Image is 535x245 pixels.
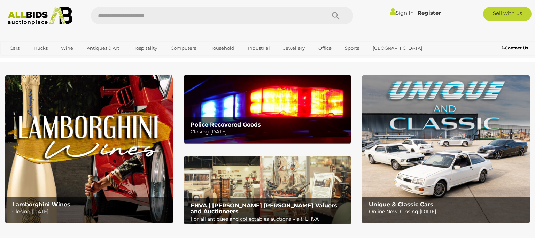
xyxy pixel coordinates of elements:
[279,43,309,54] a: Jewellery
[5,43,24,54] a: Cars
[184,156,351,224] a: EHVA | Evans Hastings Valuers and Auctioneers EHVA | [PERSON_NAME] [PERSON_NAME] Valuers and Auct...
[191,202,337,215] b: EHVA | [PERSON_NAME] [PERSON_NAME] Valuers and Auctioneers
[369,207,526,216] p: Online Now, Closing [DATE]
[483,7,532,21] a: Sell with us
[369,201,433,208] b: Unique & Classic Cars
[128,43,162,54] a: Hospitality
[314,43,336,54] a: Office
[184,75,351,143] a: Police Recovered Goods Police Recovered Goods Closing [DATE]
[191,215,348,223] p: For all antiques and collectables auctions visit: EHVA
[340,43,364,54] a: Sports
[318,7,353,24] button: Search
[362,75,530,222] a: Unique & Classic Cars Unique & Classic Cars Online Now, Closing [DATE]
[362,75,530,222] img: Unique & Classic Cars
[184,75,351,143] img: Police Recovered Goods
[418,9,441,16] a: Register
[502,45,528,51] b: Contact Us
[56,43,78,54] a: Wine
[82,43,124,54] a: Antiques & Art
[29,43,52,54] a: Trucks
[243,43,274,54] a: Industrial
[205,43,239,54] a: Household
[368,43,427,54] a: [GEOGRAPHIC_DATA]
[415,9,417,16] span: |
[184,156,351,224] img: EHVA | Evans Hastings Valuers and Auctioneers
[191,121,261,128] b: Police Recovered Goods
[12,207,169,216] p: Closing [DATE]
[5,75,173,222] img: Lamborghini Wines
[390,9,414,16] a: Sign In
[166,43,201,54] a: Computers
[502,44,530,52] a: Contact Us
[4,7,77,25] img: Allbids.com.au
[191,128,348,136] p: Closing [DATE]
[5,75,173,222] a: Lamborghini Wines Lamborghini Wines Closing [DATE]
[12,201,70,208] b: Lamborghini Wines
